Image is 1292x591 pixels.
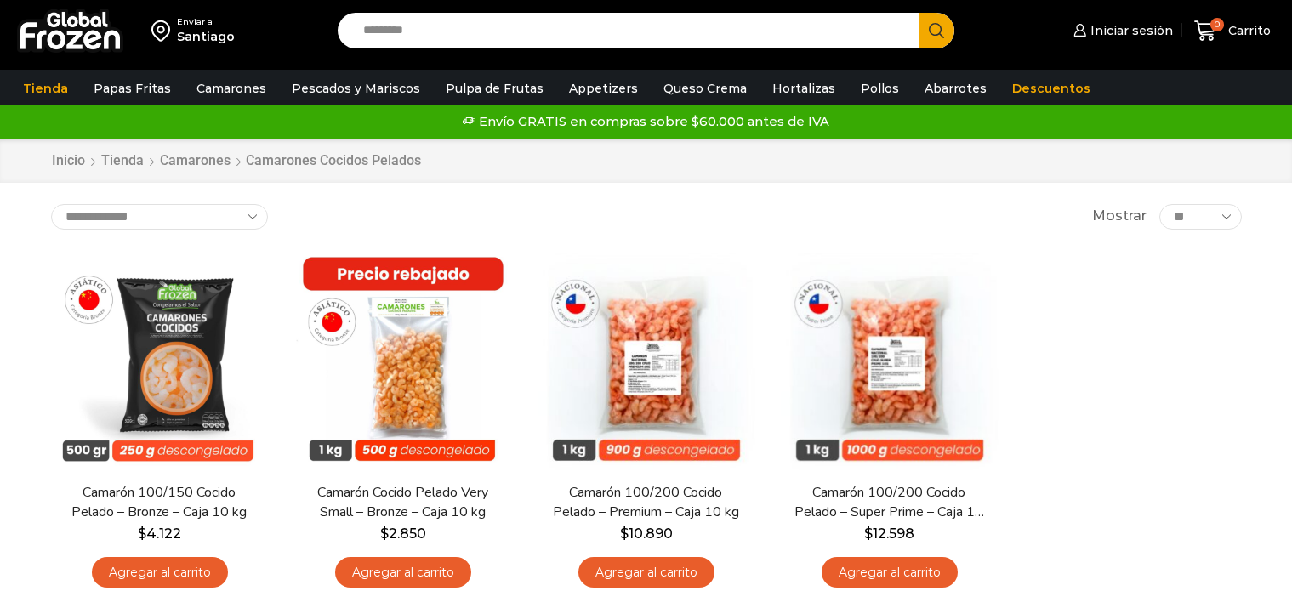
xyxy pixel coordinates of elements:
[85,72,179,105] a: Papas Fritas
[1086,22,1173,39] span: Iniciar sesión
[14,72,77,105] a: Tienda
[51,204,268,230] select: Pedido de la tienda
[51,151,421,171] nav: Breadcrumb
[100,151,145,171] a: Tienda
[246,152,421,168] h1: Camarones Cocidos Pelados
[1190,11,1275,51] a: 0 Carrito
[1069,14,1173,48] a: Iniciar sesión
[620,526,629,542] span: $
[916,72,995,105] a: Abarrotes
[764,72,844,105] a: Hortalizas
[620,526,673,542] bdi: 10.890
[138,526,146,542] span: $
[335,557,471,588] a: Agregar al carrito: “Camarón Cocido Pelado Very Small - Bronze - Caja 10 kg”
[561,72,646,105] a: Appetizers
[919,13,954,48] button: Search button
[1092,207,1147,226] span: Mostrar
[864,526,873,542] span: $
[791,483,987,522] a: Camarón 100/200 Cocido Pelado – Super Prime – Caja 10 kg
[188,72,275,105] a: Camarones
[437,72,552,105] a: Pulpa de Frutas
[852,72,908,105] a: Pollos
[578,557,714,588] a: Agregar al carrito: “Camarón 100/200 Cocido Pelado - Premium - Caja 10 kg”
[380,526,426,542] bdi: 2.850
[822,557,958,588] a: Agregar al carrito: “Camarón 100/200 Cocido Pelado - Super Prime - Caja 10 kg”
[138,526,181,542] bdi: 4.122
[305,483,500,522] a: Camarón Cocido Pelado Very Small – Bronze – Caja 10 kg
[1004,72,1099,105] a: Descuentos
[548,483,743,522] a: Camarón 100/200 Cocido Pelado – Premium – Caja 10 kg
[1210,18,1224,31] span: 0
[177,28,235,45] div: Santiago
[864,526,914,542] bdi: 12.598
[92,557,228,588] a: Agregar al carrito: “Camarón 100/150 Cocido Pelado - Bronze - Caja 10 kg”
[51,151,86,171] a: Inicio
[380,526,389,542] span: $
[159,151,231,171] a: Camarones
[1224,22,1271,39] span: Carrito
[61,483,257,522] a: Camarón 100/150 Cocido Pelado – Bronze – Caja 10 kg
[283,72,429,105] a: Pescados y Mariscos
[655,72,755,105] a: Queso Crema
[177,16,235,28] div: Enviar a
[151,16,177,45] img: address-field-icon.svg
